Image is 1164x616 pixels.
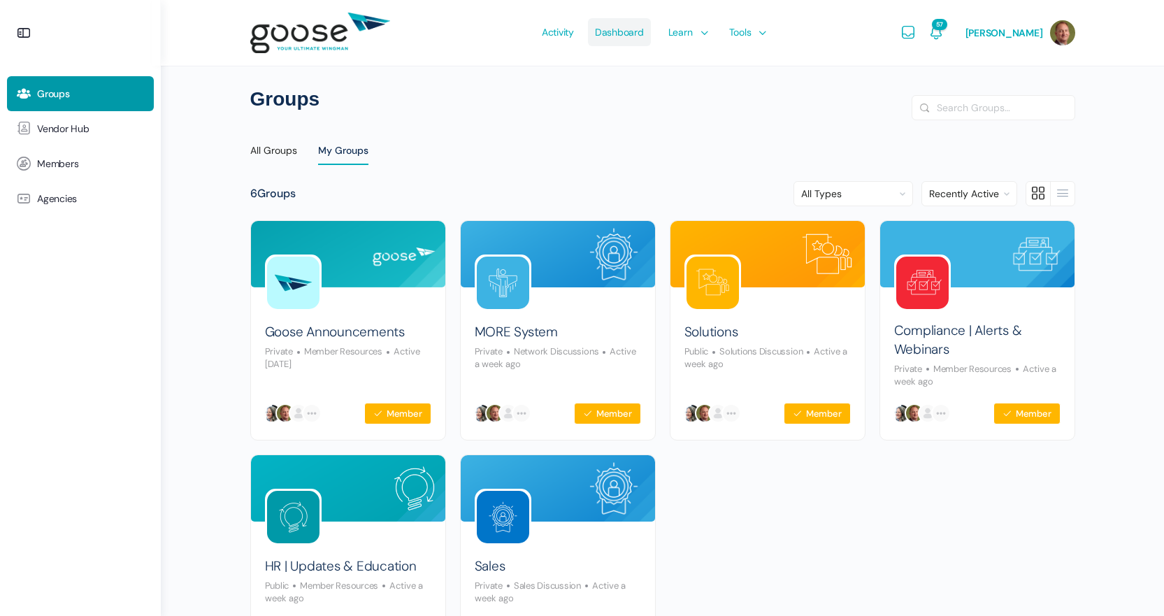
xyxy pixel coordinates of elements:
span: Public [265,580,289,592]
img: Talia Hansen [918,403,937,423]
img: Group cover image [251,221,445,287]
img: Group logo of Compliance | Alerts & Webinars [896,257,949,309]
a: All Groups [250,134,297,168]
span: Private [475,580,503,592]
img: Group logo of Sales [477,491,529,543]
img: Wendy Keneipp [472,403,491,423]
img: Tim Laskowski [275,403,295,423]
span: Member Resources [289,580,378,592]
span: Public [684,345,709,357]
span: [PERSON_NAME] [965,27,1043,39]
button: Member [574,403,640,424]
img: Talia Hansen [708,403,728,423]
img: Group logo of Goose Announcements [267,257,319,309]
img: Group cover image [880,221,1075,287]
span: Groups [37,88,70,100]
span: 6 [250,186,257,201]
p: Active [DATE] [265,345,421,370]
p: Active a week ago [894,363,1057,387]
span: Private [265,345,293,357]
p: Active a week ago [684,345,848,370]
button: Member [784,403,850,424]
a: Solutions [684,323,738,342]
span: Private [894,363,922,375]
button: Member [993,403,1060,424]
a: Agencies [7,181,154,216]
h1: Groups [250,87,1075,112]
img: Wendy Keneipp [682,403,701,423]
p: Active a week ago [475,345,637,370]
span: Vendor Hub [37,123,89,135]
a: Sales [475,557,505,576]
img: Group logo of HR | Updates & Education [267,491,319,543]
a: Members [7,146,154,181]
span: Member Resources [293,345,382,357]
a: Compliance | Alerts & Webinars [894,322,1061,359]
span: Members [37,158,78,170]
a: MORE System [475,323,558,342]
span: Member Resources [922,363,1012,375]
span: Network Discussions [503,345,598,357]
p: Active a week ago [265,580,424,604]
img: Group cover image [461,221,655,287]
span: Agencies [37,193,77,205]
img: Tim Laskowski [695,403,714,423]
span: 57 [932,19,947,30]
a: Groups [7,76,154,111]
p: Active a week ago [475,580,626,604]
button: Member [364,403,431,424]
img: Group logo of MORE System [477,257,529,309]
span: Sales Discussion [503,580,581,592]
img: Tim Laskowski [905,403,924,423]
nav: Directory menu [250,134,1075,167]
div: My Groups [318,144,368,165]
img: Talia Hansen [289,403,308,423]
img: Wendy Keneipp [891,403,911,423]
a: HR | Updates & Education [265,557,417,576]
img: Group cover image [461,455,655,522]
img: Wendy Keneipp [262,403,282,423]
a: My Groups [318,134,368,167]
span: Solutions Discussion [708,345,803,357]
img: Group cover image [670,221,865,287]
div: Groups [250,187,296,201]
img: Group logo of Solutions [687,257,739,309]
div: All Groups [250,144,297,165]
a: Goose Announcements [265,323,405,342]
img: Group cover image [251,455,445,522]
input: Search Groups… [912,96,1075,120]
img: Talia Hansen [498,403,518,423]
iframe: Chat Widget [1094,549,1164,616]
img: Tim Laskowski [485,403,505,423]
span: Private [475,345,503,357]
a: Vendor Hub [7,111,154,146]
